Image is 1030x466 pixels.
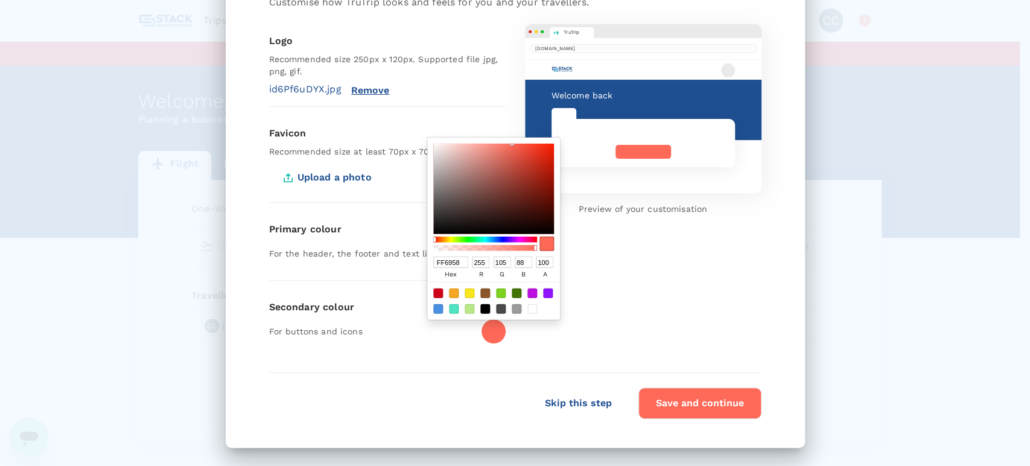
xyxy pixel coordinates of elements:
div: #BD10E0 [527,289,537,298]
div: #FFFFFF [527,304,537,314]
div: #9B9B9B [512,304,521,314]
label: hex [433,268,469,282]
button: Skip this step [528,388,629,418]
label: g [494,268,511,282]
div: Secondary colour [269,300,506,314]
div: #9013FE [543,289,553,298]
span: [DOMAIN_NAME] [530,44,757,53]
div: #8B572A [480,289,490,298]
label: r [472,268,489,282]
span: id6Pf6uDYX.jpg [269,83,342,95]
span: TruTrip [564,29,579,36]
div: Primary colour [269,222,506,237]
div: Favicon [269,126,506,141]
p: Recommended size at least 70px x 70px. [269,145,506,158]
img: trutrip favicon [553,30,561,36]
div: #F8E71C [465,289,474,298]
p: Recommended size 250px x 120px. Supported file jpg, png, gif. [269,53,506,77]
div: #4A4A4A [496,304,506,314]
img: company logo [552,64,573,74]
div: #F5A623 [449,289,459,298]
div: #4A90E2 [433,304,443,314]
p: For buttons and icons [269,325,472,337]
div: Welcome back [552,89,735,101]
div: #D0021B [433,289,443,298]
span: Upload a photo [269,162,389,193]
div: Logo [269,34,506,48]
label: b [515,268,532,282]
p: Preview of your customisation [525,203,761,215]
label: a [536,268,553,282]
button: Save and continue [638,388,761,419]
div: #B8E986 [465,304,474,314]
div: #7ED321 [496,289,506,298]
button: Remove [351,85,390,96]
div: #000000 [480,304,490,314]
div: #417505 [512,289,521,298]
div: #50E3C2 [449,304,459,314]
p: For the header, the footer and text links [269,247,472,260]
